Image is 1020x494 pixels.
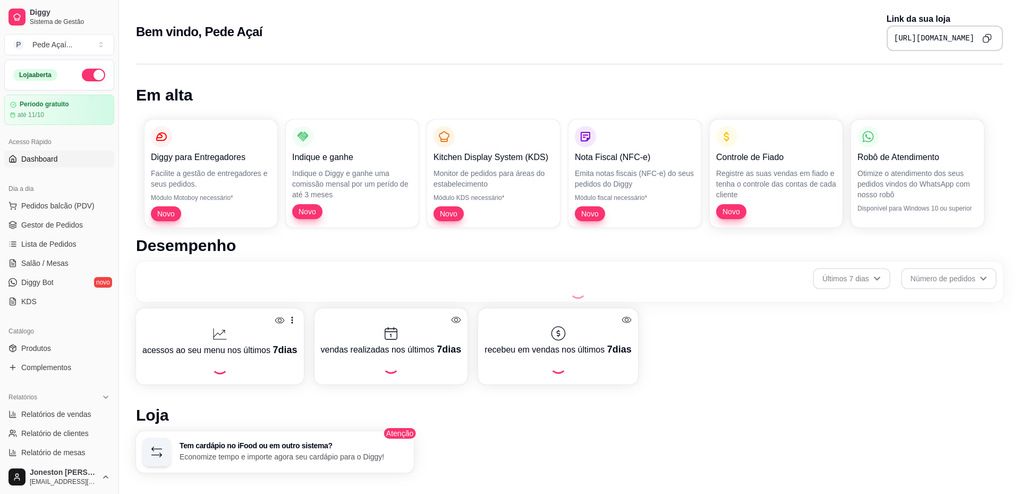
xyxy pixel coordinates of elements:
p: Diggy para Entregadores [151,151,271,164]
p: Registre as suas vendas em fiado e tenha o controle das contas de cada cliente [716,168,836,200]
article: até 11/10 [18,111,44,119]
p: acessos ao seu menu nos últimos [142,342,297,357]
button: Select a team [4,34,114,55]
pre: [URL][DOMAIN_NAME] [894,33,974,44]
div: Acesso Rápido [4,133,114,150]
p: Módulo fiscal necessário* [575,194,695,202]
div: Dia a dia [4,180,114,197]
button: Tem cardápio no iFood ou em outro sistema?Economize tempo e importe agora seu cardápio para o Diggy! [136,431,414,473]
p: Monitor de pedidos para áreas do estabelecimento [433,168,554,189]
p: Kitchen Display System (KDS) [433,151,554,164]
a: Produtos [4,340,114,357]
div: Loading [382,357,399,374]
div: Loading [550,357,567,374]
article: Período gratuito [20,101,69,108]
p: Economize tempo e importe agora seu cardápio para o Diggy! [180,451,407,462]
h1: Desempenho [136,236,1003,255]
span: P [13,39,24,50]
span: Salão / Mesas [21,258,69,269]
a: Período gratuitoaté 11/10 [4,95,114,125]
p: Módulo KDS necessário* [433,194,554,202]
span: Diggy [30,8,110,18]
button: Nota Fiscal (NFC-e)Emita notas fiscais (NFC-e) do seus pedidos do DiggyMódulo fiscal necessário*Novo [568,120,701,228]
p: Link da sua loja [887,13,1003,26]
h1: Loja [136,406,1003,425]
button: Joneston [PERSON_NAME][EMAIL_ADDRESS][DOMAIN_NAME] [4,464,114,490]
span: Atenção [383,427,416,440]
div: Catálogo [4,323,114,340]
h3: Tem cardápio no iFood ou em outro sistema? [180,442,407,449]
span: Relatório de clientes [21,428,89,439]
span: Novo [153,208,179,219]
span: 7 dias [437,344,461,355]
a: Salão / Mesas [4,255,114,272]
span: Sistema de Gestão [30,18,110,26]
p: Módulo Motoboy necessário* [151,194,271,202]
span: Relatórios de vendas [21,409,91,420]
button: Alterar Status [82,69,105,81]
div: Loading [569,282,586,299]
p: Nota Fiscal (NFC-e) [575,151,695,164]
span: Relatórios [8,393,37,401]
span: Complementos [21,362,71,373]
button: Número de pedidos [901,268,997,289]
span: Novo [718,206,744,217]
p: vendas realizadas nos últimos [321,342,462,357]
span: 7 dias [607,344,632,355]
a: Complementos [4,359,114,376]
span: Novo [294,206,320,217]
div: Pede Açaí ... [32,39,73,50]
button: Últimos 7 dias [813,268,890,289]
button: Robô de AtendimentoOtimize o atendimento dos seus pedidos vindos do WhatsApp com nosso robôDispon... [851,120,984,228]
p: Otimize o atendimento dos seus pedidos vindos do WhatsApp com nosso robô [857,168,977,200]
a: Diggy Botnovo [4,274,114,291]
span: Joneston [PERSON_NAME] [30,468,97,478]
button: Indique e ganheIndique o Diggy e ganhe uma comissão mensal por um perído de até 3 mesesNovo [286,120,419,228]
a: Dashboard [4,150,114,168]
span: Gestor de Pedidos [21,220,83,230]
p: Robô de Atendimento [857,151,977,164]
span: KDS [21,296,37,307]
a: Relatório de clientes [4,425,114,442]
span: 7 dias [273,345,297,355]
span: Relatório de mesas [21,447,86,458]
a: KDS [4,293,114,310]
span: Novo [436,208,462,219]
span: Dashboard [21,154,58,164]
span: Novo [577,208,603,219]
button: Kitchen Display System (KDS)Monitor de pedidos para áreas do estabelecimentoMódulo KDS necessário... [427,120,560,228]
span: Lista de Pedidos [21,239,76,249]
div: Loja aberta [13,69,57,81]
span: Produtos [21,343,51,354]
a: Relatórios de vendas [4,406,114,423]
div: Loading [211,357,228,374]
h2: Bem vindo, Pede Açaí [136,23,262,40]
a: Gestor de Pedidos [4,216,114,233]
p: Emita notas fiscais (NFC-e) do seus pedidos do Diggy [575,168,695,189]
button: Copy to clipboard [979,30,996,47]
button: Controle de FiadoRegistre as suas vendas em fiado e tenha o controle das contas de cada clienteNovo [710,120,843,228]
h1: Em alta [136,86,1003,105]
p: Indique o Diggy e ganhe uma comissão mensal por um perído de até 3 meses [292,168,412,200]
a: Relatório de mesas [4,444,114,461]
a: Lista de Pedidos [4,236,114,253]
p: Controle de Fiado [716,151,836,164]
span: [EMAIL_ADDRESS][DOMAIN_NAME] [30,478,97,486]
a: DiggySistema de Gestão [4,4,114,30]
span: Pedidos balcão (PDV) [21,200,95,211]
button: Pedidos balcão (PDV) [4,197,114,214]
p: Disponível para Windows 10 ou superior [857,204,977,213]
span: Diggy Bot [21,277,54,288]
p: Facilite a gestão de entregadores e seus pedidos. [151,168,271,189]
p: Indique e ganhe [292,151,412,164]
p: recebeu em vendas nos últimos [484,342,631,357]
button: Diggy para EntregadoresFacilite a gestão de entregadores e seus pedidos.Módulo Motoboy necessário... [144,120,277,228]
